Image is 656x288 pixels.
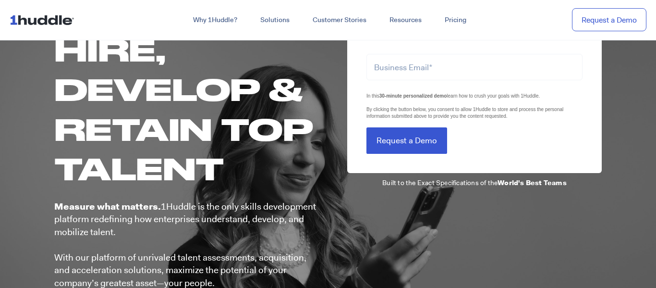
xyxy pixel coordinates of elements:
[379,93,447,99] strong: 30-minute personalized demo
[54,30,318,188] h1: Hire, Develop & Retain Top Talent
[249,12,301,29] a: Solutions
[347,178,602,188] p: Built to the Exact Specifications of the
[301,12,378,29] a: Customer Stories
[182,12,249,29] a: Why 1Huddle?
[366,54,583,80] input: Business Email*
[366,93,563,119] span: In this learn how to crush your goals with 1Huddle. By clicking the button below, you consent to ...
[366,127,447,154] input: Request a Demo
[572,8,646,32] a: Request a Demo
[10,11,78,29] img: ...
[433,12,478,29] a: Pricing
[498,178,567,187] b: World's Best Teams
[378,12,433,29] a: Resources
[54,200,161,213] b: Measure what matters.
